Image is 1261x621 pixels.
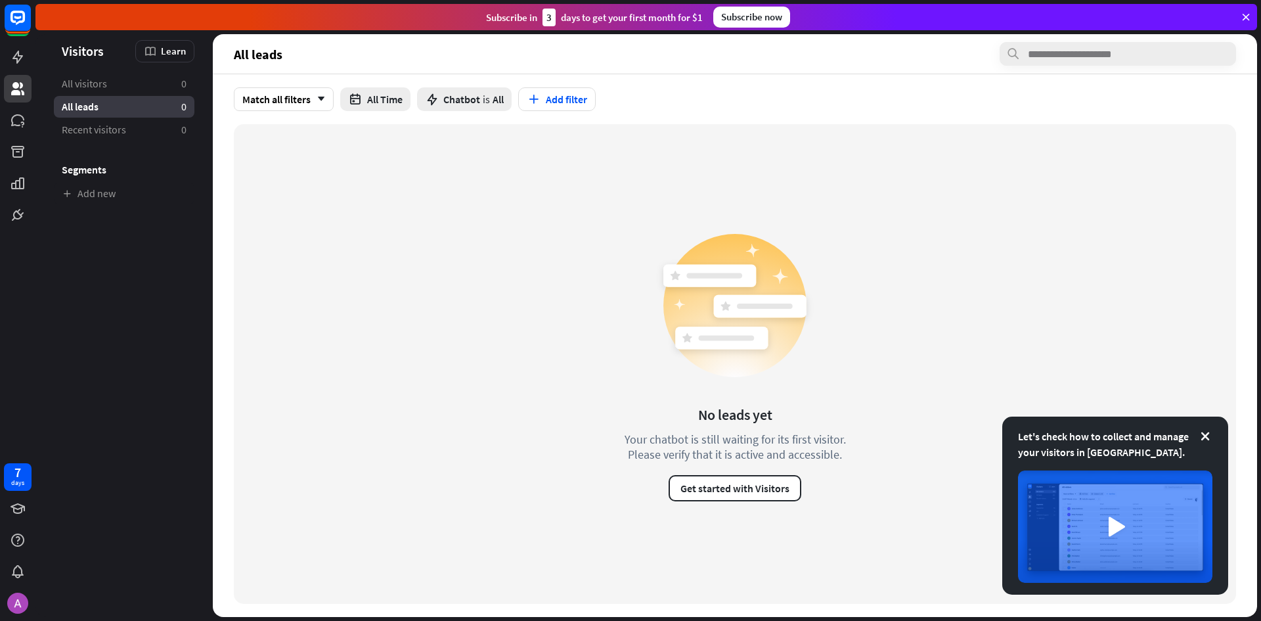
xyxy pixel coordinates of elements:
[1018,471,1212,583] img: image
[181,123,187,137] aside: 0
[698,405,772,424] div: No leads yet
[54,73,194,95] a: All visitors 0
[62,77,107,91] span: All visitors
[311,95,325,103] i: arrow_down
[4,463,32,491] a: 7 days
[443,93,480,106] span: Chatbot
[542,9,556,26] div: 3
[54,183,194,204] a: Add new
[161,45,186,57] span: Learn
[62,123,126,137] span: Recent visitors
[340,87,410,111] button: All Time
[62,43,104,58] span: Visitors
[11,478,24,488] div: days
[600,432,870,462] div: Your chatbot is still waiting for its first visitor. Please verify that it is active and accessible.
[493,93,504,106] span: All
[181,100,187,114] aside: 0
[54,119,194,141] a: Recent visitors 0
[11,5,50,45] button: Open LiveChat chat widget
[181,77,187,91] aside: 0
[234,47,282,62] span: All leads
[234,87,334,111] div: Match all filters
[14,467,21,478] div: 7
[669,475,801,501] button: Get started with Visitors
[486,9,703,26] div: Subscribe in days to get your first month for $1
[62,100,99,114] span: All leads
[483,93,490,106] span: is
[518,87,596,111] button: Add filter
[54,163,194,176] h3: Segments
[1018,428,1212,460] div: Let's check how to collect and manage your visitors in [GEOGRAPHIC_DATA].
[713,7,790,28] div: Subscribe now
